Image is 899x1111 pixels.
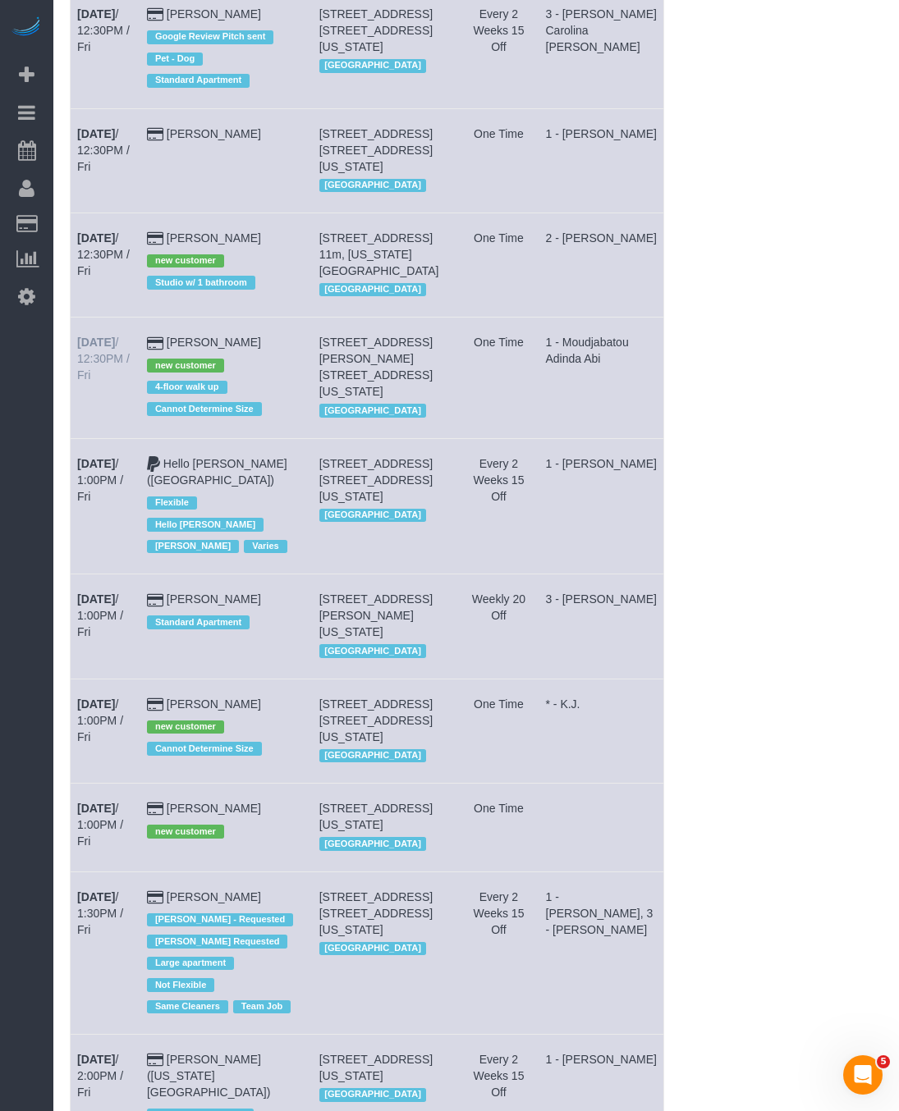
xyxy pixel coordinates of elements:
a: Hello [PERSON_NAME] ([GEOGRAPHIC_DATA]) [147,457,287,487]
td: Assigned to [539,318,664,438]
a: [DATE]/ 1:30PM / Fri [77,890,123,936]
a: [DATE]/ 12:30PM / Fri [77,7,130,53]
div: Location [319,175,452,196]
span: [GEOGRAPHIC_DATA] [319,283,427,296]
a: [PERSON_NAME] [167,127,261,140]
a: [DATE]/ 12:30PM / Fri [77,336,130,382]
td: Customer [140,574,312,679]
td: Assigned to [539,574,664,679]
b: [DATE] [77,592,115,606]
div: Location [319,400,452,421]
td: Frequency [459,213,539,318]
td: Customer [140,871,312,1034]
span: [STREET_ADDRESS][PERSON_NAME][US_STATE] [319,592,433,638]
i: Credit Card Payment [147,233,163,245]
b: [DATE] [77,890,115,903]
span: [STREET_ADDRESS] [STREET_ADDRESS][US_STATE] [319,890,433,936]
span: Standard Apartment [147,74,250,87]
a: [DATE]/ 12:30PM / Fri [77,127,130,173]
td: Service location [312,108,459,213]
span: [PERSON_NAME] - Requested [147,913,293,926]
a: [PERSON_NAME] [167,592,261,606]
span: Same Cleaners [147,1000,228,1013]
td: Frequency [459,438,539,574]
span: [GEOGRAPHIC_DATA] [319,1088,427,1101]
span: new customer [147,720,224,734]
i: Credit Card Payment [147,803,163,815]
span: [STREET_ADDRESS] [STREET_ADDRESS][US_STATE] [319,7,433,53]
a: [DATE]/ 12:30PM / Fri [77,231,130,277]
div: Location [319,640,452,661]
span: [GEOGRAPHIC_DATA] [319,404,427,417]
a: [PERSON_NAME] [167,697,261,711]
i: Credit Card Payment [147,1054,163,1066]
span: Standard Apartment [147,615,250,629]
td: Frequency [459,574,539,679]
td: Schedule date [71,213,140,318]
span: [GEOGRAPHIC_DATA] [319,509,427,522]
a: Automaid Logo [10,16,43,39]
td: Frequency [459,108,539,213]
td: Schedule date [71,679,140,783]
td: Schedule date [71,574,140,679]
td: Schedule date [71,438,140,574]
span: Hello [PERSON_NAME] [147,518,264,531]
td: Customer [140,438,312,574]
i: Credit Card Payment [147,338,163,350]
td: Customer [140,784,312,871]
span: [STREET_ADDRESS] [STREET_ADDRESS][US_STATE] [319,127,433,173]
td: Frequency [459,871,539,1034]
span: Pet - Dog [147,53,203,66]
i: Credit Card Payment [147,699,163,711]
b: [DATE] [77,1053,115,1066]
span: [GEOGRAPHIC_DATA] [319,59,427,72]
span: [GEOGRAPHIC_DATA] [319,179,427,192]
td: Frequency [459,318,539,438]
span: Studio w/ 1 bathroom [147,276,255,289]
b: [DATE] [77,336,115,349]
td: Assigned to [539,438,664,574]
a: [DATE]/ 1:00PM / Fri [77,697,123,743]
span: Flexible [147,496,197,510]
td: Service location [312,784,459,871]
a: [PERSON_NAME] [167,802,261,815]
b: [DATE] [77,7,115,21]
span: [STREET_ADDRESS][PERSON_NAME] [STREET_ADDRESS][US_STATE] [319,336,433,398]
i: Credit Card Payment [147,129,163,140]
span: Large apartment [147,957,234,970]
b: [DATE] [77,127,115,140]
td: Customer [140,108,312,213]
i: Credit Card Payment [147,892,163,903]
td: Schedule date [71,871,140,1034]
td: Frequency [459,679,539,783]
td: Service location [312,438,459,574]
a: [PERSON_NAME] [167,890,261,903]
td: Schedule date [71,108,140,213]
span: 5 [877,1055,890,1068]
b: [DATE] [77,697,115,711]
td: Frequency [459,784,539,871]
td: Assigned to [539,871,664,1034]
td: Schedule date [71,318,140,438]
span: Varies [244,540,287,553]
span: Cannot Determine Size [147,742,262,755]
div: Location [319,1084,452,1105]
span: [GEOGRAPHIC_DATA] [319,837,427,850]
td: Customer [140,213,312,318]
td: Service location [312,574,459,679]
a: [PERSON_NAME] [167,7,261,21]
span: [GEOGRAPHIC_DATA] [319,644,427,657]
td: Customer [140,318,312,438]
td: Assigned to [539,108,664,213]
i: Credit Card Payment [147,9,163,21]
b: [DATE] [77,457,115,470]
i: Credit Card Payment [147,595,163,606]
span: new customer [147,254,224,267]
td: Service location [312,213,459,318]
span: [GEOGRAPHIC_DATA] [319,749,427,762]
td: Service location [312,871,459,1034]
span: [STREET_ADDRESS][US_STATE] [319,802,433,831]
div: Location [319,745,452,766]
span: [STREET_ADDRESS] [STREET_ADDRESS][US_STATE] [319,697,433,743]
td: Assigned to [539,679,664,783]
